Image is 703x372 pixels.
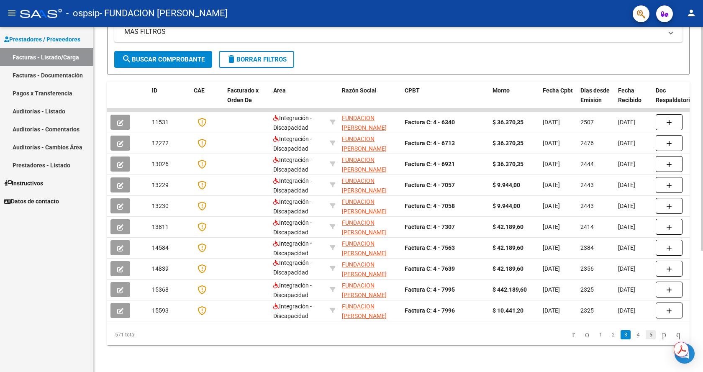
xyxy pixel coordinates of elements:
[618,182,635,188] span: [DATE]
[273,136,312,152] span: Integración - Discapacidad
[342,282,387,298] span: FUNDACION [PERSON_NAME]
[342,134,398,152] div: 30687298620
[580,286,594,293] span: 2325
[652,82,703,118] datatable-header-cell: Doc Respaldatoria
[618,307,635,314] span: [DATE]
[489,82,539,118] datatable-header-cell: Monto
[149,82,190,118] datatable-header-cell: ID
[152,203,169,209] span: 13230
[405,140,455,146] strong: Factura C: 4 - 6713
[543,307,560,314] span: [DATE]
[226,56,287,63] span: Borrar Filtros
[580,203,594,209] span: 2443
[543,223,560,230] span: [DATE]
[621,330,631,339] a: 3
[114,51,212,68] button: Buscar Comprobante
[273,115,312,131] span: Integración - Discapacidad
[152,286,169,293] span: 15368
[219,51,294,68] button: Borrar Filtros
[107,324,222,345] div: 571 total
[580,119,594,126] span: 2507
[686,8,696,18] mat-icon: person
[273,219,312,236] span: Integración - Discapacidad
[122,56,205,63] span: Buscar Comprobante
[618,223,635,230] span: [DATE]
[342,198,387,215] span: FUNDACION [PERSON_NAME]
[4,197,59,206] span: Datos de contacto
[342,218,398,236] div: 30687298620
[342,281,398,298] div: 30687298620
[273,198,312,215] span: Integración - Discapacidad
[152,119,169,126] span: 11531
[273,87,286,94] span: Area
[342,239,398,257] div: 30687298620
[672,330,684,339] a: go to last page
[152,87,157,94] span: ID
[124,27,662,36] mat-panel-title: MAS FILTROS
[342,155,398,173] div: 30687298620
[4,179,43,188] span: Instructivos
[405,223,455,230] strong: Factura C: 4 - 7307
[493,182,520,188] strong: $ 9.944,00
[7,8,17,18] mat-icon: menu
[227,87,259,103] span: Facturado x Orden De
[580,87,610,103] span: Días desde Emisión
[577,82,615,118] datatable-header-cell: Días desde Emisión
[342,177,387,194] span: FUNDACION [PERSON_NAME]
[224,82,270,118] datatable-header-cell: Facturado x Orden De
[405,182,455,188] strong: Factura C: 4 - 7057
[342,261,387,277] span: FUNDACION [PERSON_NAME]
[618,119,635,126] span: [DATE]
[493,203,520,209] strong: $ 9.944,00
[658,330,670,339] a: go to next page
[543,203,560,209] span: [DATE]
[580,307,594,314] span: 2325
[405,307,455,314] strong: Factura C: 4 - 7996
[114,22,682,42] mat-expansion-panel-header: MAS FILTROS
[342,156,387,173] span: FUNDACION [PERSON_NAME]
[152,140,169,146] span: 12272
[543,140,560,146] span: [DATE]
[656,87,693,103] span: Doc Respaldatoria
[644,328,657,342] li: page 5
[493,244,523,251] strong: $ 42.189,60
[405,119,455,126] strong: Factura C: 4 - 6340
[607,328,619,342] li: page 2
[618,265,635,272] span: [DATE]
[580,161,594,167] span: 2444
[580,223,594,230] span: 2414
[580,265,594,272] span: 2356
[342,87,377,94] span: Razón Social
[543,244,560,251] span: [DATE]
[152,307,169,314] span: 15593
[405,87,420,94] span: CPBT
[581,330,593,339] a: go to previous page
[493,307,523,314] strong: $ 10.441,20
[342,113,398,131] div: 30687298620
[342,136,387,152] span: FUNDACION [PERSON_NAME]
[152,265,169,272] span: 14839
[618,161,635,167] span: [DATE]
[580,182,594,188] span: 2443
[568,330,579,339] a: go to first page
[618,286,635,293] span: [DATE]
[405,286,455,293] strong: Factura C: 4 - 7995
[633,330,643,339] a: 4
[619,328,632,342] li: page 3
[493,265,523,272] strong: $ 42.189,60
[342,240,387,257] span: FUNDACION [PERSON_NAME]
[646,330,656,339] a: 5
[594,328,607,342] li: page 1
[100,4,228,23] span: - FUNDACION [PERSON_NAME]
[342,115,387,131] span: FUNDACION [PERSON_NAME]
[543,182,560,188] span: [DATE]
[152,244,169,251] span: 14584
[595,330,606,339] a: 1
[493,119,523,126] strong: $ 36.370,35
[342,260,398,277] div: 30687298620
[405,161,455,167] strong: Factura C: 4 - 6921
[339,82,401,118] datatable-header-cell: Razón Social
[152,223,169,230] span: 13811
[580,140,594,146] span: 2476
[342,303,387,319] span: FUNDACION [PERSON_NAME]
